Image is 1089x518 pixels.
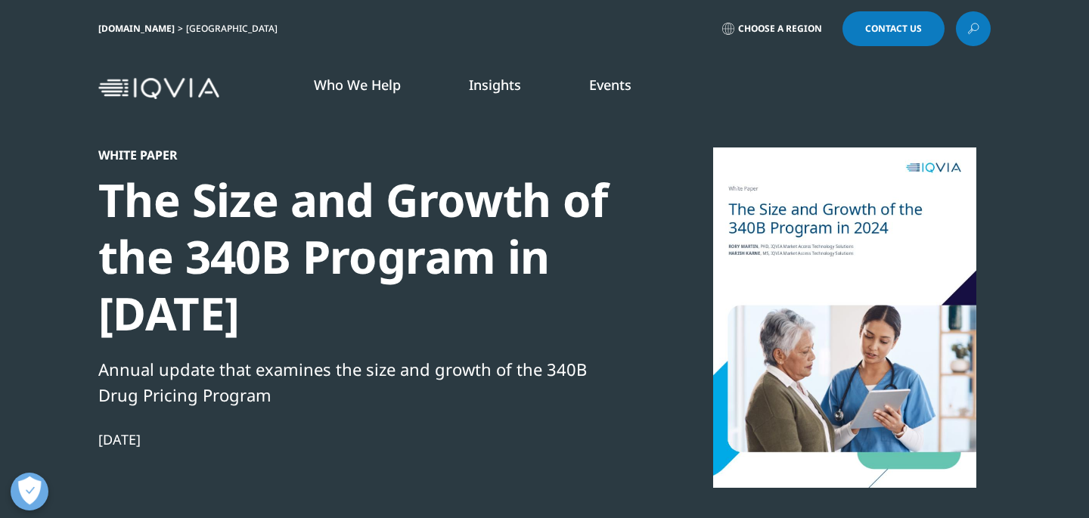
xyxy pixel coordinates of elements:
[225,53,991,124] nav: Primary
[98,22,175,35] a: [DOMAIN_NAME]
[11,473,48,510] button: Open Preferences
[186,23,284,35] div: [GEOGRAPHIC_DATA]
[842,11,945,46] a: Contact Us
[469,76,521,94] a: Insights
[865,24,922,33] span: Contact Us
[738,23,822,35] span: Choose a Region
[589,76,631,94] a: Events
[98,356,617,408] div: Annual update that examines the size and growth of the 340B Drug Pricing Program
[314,76,401,94] a: Who We Help
[98,78,219,100] img: IQVIA Healthcare Information Technology and Pharma Clinical Research Company
[98,147,617,163] div: White Paper
[98,430,617,448] div: [DATE]
[98,172,617,342] div: The Size and Growth of the 340B Program in [DATE]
